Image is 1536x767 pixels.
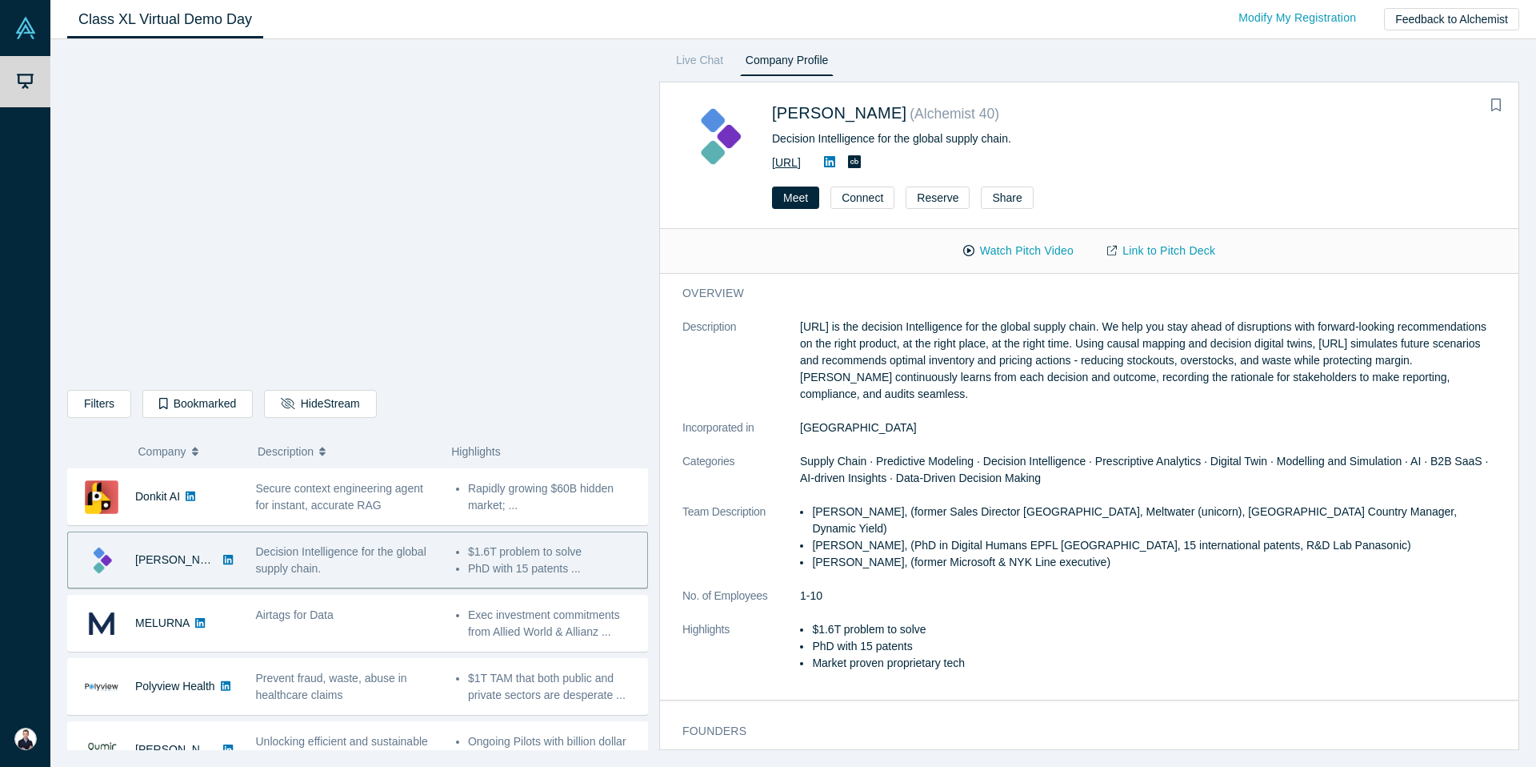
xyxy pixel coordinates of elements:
[135,616,190,629] a: MELURNA
[264,390,376,418] button: HideStream
[670,50,729,76] a: Live Chat
[772,131,1306,147] div: Decision Intelligence for the global supply chain.
[468,733,639,767] li: Ongoing Pilots with billion dollar company (potential $10M ...
[946,237,1090,265] button: Watch Pitch Video
[772,156,801,169] a: [URL]
[682,621,800,689] dt: Highlights
[14,17,37,39] img: Alchemist Vault Logo
[256,482,423,512] span: Secure context engineering agent for instant, accurate RAG
[85,607,118,641] img: MELURNA's Logo
[468,670,639,704] li: $1T TAM that both public and private sectors are desperate ...
[468,544,639,560] li: $1.6T problem to solve
[256,672,407,701] span: Prevent fraud, waste, abuse in healthcare claims
[135,490,180,503] a: Donkit AI
[256,545,426,575] span: Decision Intelligence for the global supply chain.
[682,319,800,420] dt: Description
[682,504,800,588] dt: Team Description
[468,560,639,577] li: PhD with 15 patents ...
[740,50,834,76] a: Company Profile
[682,285,1474,302] h3: overview
[258,435,314,468] span: Description
[138,435,242,468] button: Company
[138,435,186,468] span: Company
[68,52,647,378] iframe: Alchemist Class XL Demo Day: Vault
[14,728,37,750] img: Quinn Murdock's Account
[256,608,334,621] span: Airtags for Data
[682,420,800,453] dt: Incorporated in
[1222,4,1373,32] a: Modify My Registration
[135,680,215,693] a: Polyview Health
[256,735,428,765] span: Unlocking efficient and sustainable farming through ...
[772,104,906,122] a: [PERSON_NAME]
[910,106,999,122] small: ( Alchemist 40 )
[85,544,118,577] img: Kimaru AI's Logo
[981,187,1033,209] button: Share
[142,390,253,418] button: Bookmarked
[906,187,970,209] button: Reserve
[812,504,1496,537] li: [PERSON_NAME], (former Sales Director [GEOGRAPHIC_DATA], Meltwater (unicorn), [GEOGRAPHIC_DATA] C...
[85,733,118,767] img: Qumir Nano's Logo
[85,480,118,514] img: Donkit AI's Logo
[451,445,500,458] span: Highlights
[812,554,1496,571] li: [PERSON_NAME], (former Microsoft & NYK Line executive)
[682,723,1474,740] h3: Founders
[800,420,1496,436] dd: [GEOGRAPHIC_DATA]
[85,670,118,704] img: Polyview Health's Logo
[1384,8,1519,30] button: Feedback to Alchemist
[772,187,819,209] button: Meet
[830,187,894,209] button: Connect
[800,455,1488,484] span: Supply Chain · Predictive Modeling · Decision Intelligence · Prescriptive Analytics · Digital Twi...
[682,453,800,504] dt: Categories
[468,480,639,514] li: Rapidly growing $60B hidden market; ...
[682,588,800,621] dt: No. of Employees
[812,638,1496,655] li: PhD with 15 patents
[812,655,1496,672] li: Market proven proprietary tech
[135,743,227,756] a: [PERSON_NAME]
[468,607,639,641] li: Exec investment commitments from Allied World & Allianz ...
[812,537,1496,554] li: [PERSON_NAME], (PhD in Digital Humans EPFL [GEOGRAPHIC_DATA], 15 international patents, R&D Lab P...
[1090,237,1232,265] a: Link to Pitch Deck
[1485,94,1507,117] button: Bookmark
[812,621,1496,638] li: $1.6T problem to solve
[258,435,434,468] button: Description
[67,1,263,38] a: Class XL Virtual Demo Day
[800,588,1496,604] dd: 1-10
[67,390,131,418] button: Filters
[682,100,755,173] img: Kimaru AI's Logo
[135,553,227,566] a: [PERSON_NAME]
[800,319,1496,403] p: [URL] is the decision Intelligence for the global supply chain. We help you stay ahead of disrupt...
